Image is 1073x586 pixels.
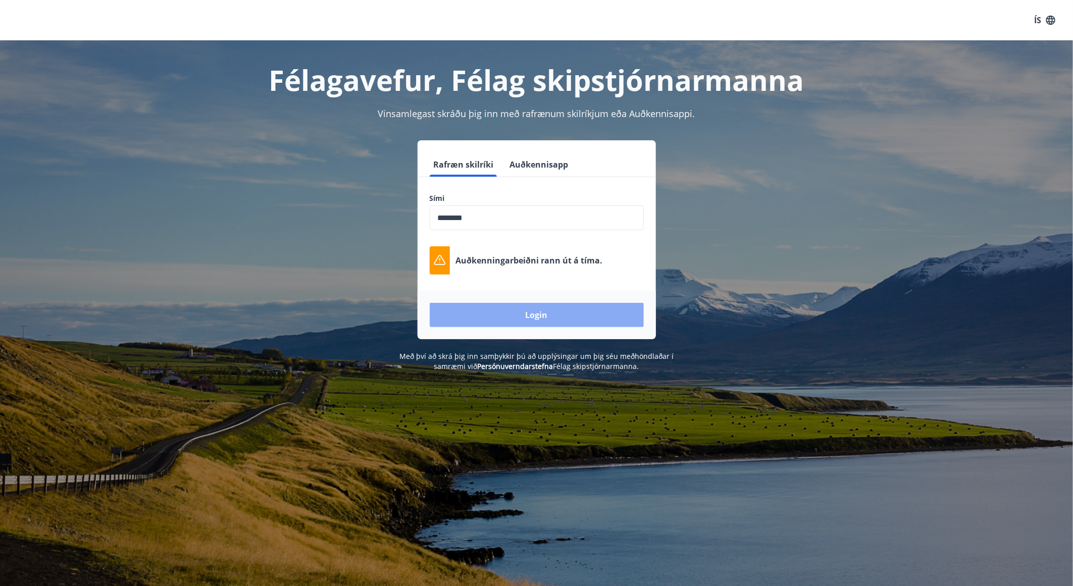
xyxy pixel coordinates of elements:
span: Vinsamlegast skráðu þig inn með rafrænum skilríkjum eða Auðkennisappi. [378,108,695,120]
button: Auðkennisapp [506,152,573,177]
button: Rafræn skilríki [430,152,498,177]
button: Login [430,303,644,327]
p: Auðkenningarbeiðni rann út á tíma. [456,255,603,266]
span: Með því að skrá þig inn samþykkir þú að upplýsingar um þig séu meðhöndlaðar í samræmi við Félag s... [399,351,674,371]
label: Sími [430,193,644,203]
button: ÍS [1029,11,1061,29]
a: Persónuverndarstefna [478,361,553,371]
h1: Félagavefur, Félag skipstjórnarmanna [185,61,888,99]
